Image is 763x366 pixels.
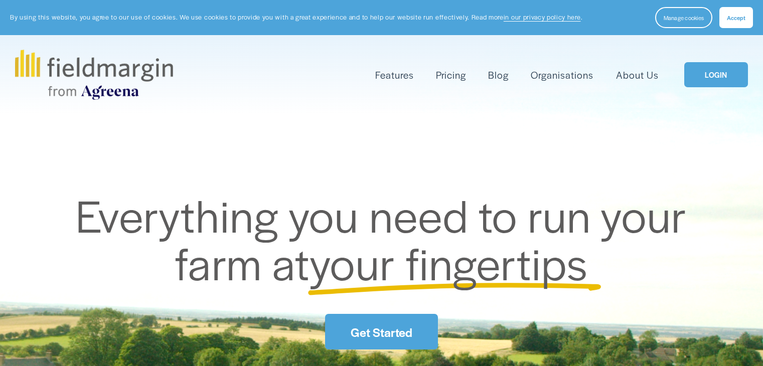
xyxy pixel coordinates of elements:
[325,314,437,349] a: Get Started
[436,67,466,83] a: Pricing
[488,67,509,83] a: Blog
[719,7,753,28] button: Accept
[76,183,697,294] span: Everything you need to run your farm at
[375,67,414,83] a: folder dropdown
[655,7,712,28] button: Manage cookies
[616,67,659,83] a: About Us
[375,68,414,82] span: Features
[310,231,588,293] span: your fingertips
[684,62,747,88] a: LOGIN
[531,67,593,83] a: Organisations
[664,14,704,22] span: Manage cookies
[15,50,173,100] img: fieldmargin.com
[727,14,745,22] span: Accept
[10,13,582,22] p: By using this website, you agree to our use of cookies. We use cookies to provide you with a grea...
[504,13,581,22] a: in our privacy policy here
